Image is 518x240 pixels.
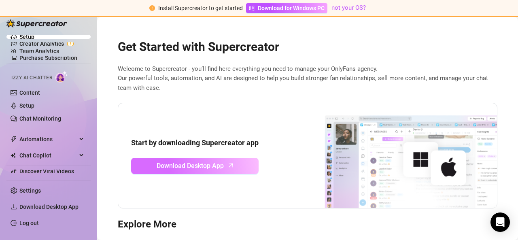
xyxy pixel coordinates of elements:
span: thunderbolt [11,136,17,142]
strong: Start by downloading Supercreator app [131,138,259,147]
a: Setup [19,34,34,40]
a: Discover Viral Videos [19,168,74,174]
a: Setup [19,102,34,109]
img: Chat Copilot [11,153,16,158]
a: Download for Windows PC [246,3,327,13]
a: Purchase Subscription [19,55,77,61]
span: Download Desktop App [19,204,79,210]
span: Welcome to Supercreator - you’ll find here everything you need to manage your OnlyFans agency. Ou... [118,64,497,93]
a: Download Desktop Apparrow-up [131,158,259,174]
span: Install Supercreator to get started [158,5,243,11]
a: Team Analytics [19,48,59,54]
img: logo-BBDzfeDw.svg [6,19,67,28]
span: Automations [19,133,77,146]
div: Open Intercom Messenger [490,212,510,232]
span: windows [249,5,255,11]
span: Download Desktop App [157,161,224,171]
span: exclamation-circle [149,5,155,11]
span: Chat Copilot [19,149,77,162]
span: download [11,204,17,210]
img: download app [295,103,497,208]
span: arrow-up [226,161,236,170]
h3: Explore More [118,218,497,231]
a: Log out [19,220,39,226]
img: AI Chatter [55,71,68,83]
a: Settings [19,187,41,194]
a: Content [19,89,40,96]
span: Izzy AI Chatter [11,74,52,82]
a: Chat Monitoring [19,115,61,122]
h2: Get Started with Supercreator [118,39,497,55]
span: Download for Windows PC [258,4,325,13]
a: Creator Analytics exclamation-circle [19,37,84,50]
a: not your OS? [331,4,366,11]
